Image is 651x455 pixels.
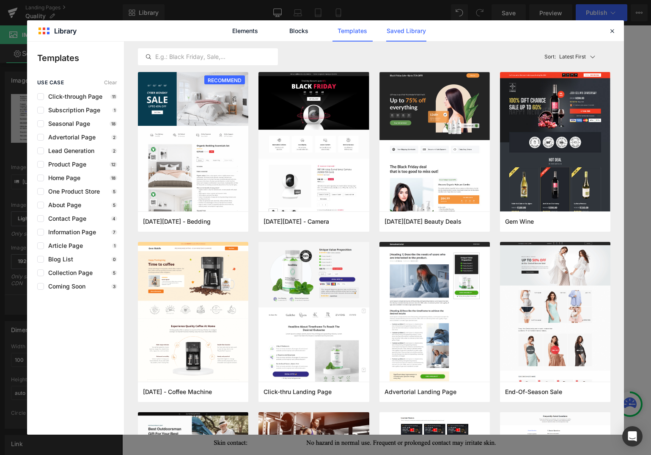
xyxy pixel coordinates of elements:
[44,256,73,263] span: Blog List
[111,203,117,208] p: 5
[110,175,117,180] p: 18
[110,121,117,126] p: 18
[111,284,117,289] p: 3
[505,388,562,396] span: End-Of-Season Sale
[225,20,265,42] a: Elements
[559,53,586,61] p: Latest First
[111,148,117,153] p: 2
[111,216,117,221] p: 4
[44,202,81,208] span: About Page
[385,388,456,396] span: Advertorial Landing Page
[332,20,373,42] a: Templates
[44,93,102,100] span: Click-through Page
[44,269,93,276] span: Collection Page
[386,20,426,42] a: Saved Library
[544,54,556,60] span: Sort:
[201,20,236,42] a: Home
[44,283,85,290] span: Coming Soon
[237,20,283,42] a: About
[111,257,117,262] p: 0
[394,20,440,42] a: Contact
[44,120,90,127] span: Seasonal Page
[111,135,117,140] p: 2
[143,388,212,396] span: Thanksgiving - Coffee Machine
[44,188,100,195] span: One Product Store
[138,52,277,62] input: E.g.: Black Friday, Sale,...
[44,147,94,154] span: Lead Generation
[111,230,117,235] p: 7
[37,52,124,64] p: Templates
[37,80,64,86] span: use case
[143,218,211,225] span: Cyber Monday - Bedding
[44,175,80,181] span: Home Page
[204,75,245,85] span: RECOMMEND
[44,161,86,168] span: Product Page
[112,243,117,248] p: 1
[44,107,100,114] span: Subscription Page
[110,94,117,99] p: 11
[44,229,96,236] span: Information Page
[55,18,140,42] img: High Purity Aluminum
[541,48,611,65] button: Latest FirstSort:Latest First
[44,215,86,222] span: Contact Page
[44,134,96,141] span: Advertorial Page
[110,162,117,167] p: 12
[111,189,117,194] p: 5
[44,242,83,249] span: Article Page
[332,20,393,42] a: Products
[264,388,332,396] span: Click-thru Landing Page
[505,218,534,225] span: Gem Wine
[111,270,117,275] p: 5
[112,108,117,113] p: 1
[279,20,319,42] a: Blocks
[284,20,331,42] a: Analysis
[264,218,329,225] span: Black Friday - Camera
[104,80,117,86] span: Clear
[622,426,643,447] div: Open Intercom Messenger
[385,218,461,225] span: Black Friday Beauty Deals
